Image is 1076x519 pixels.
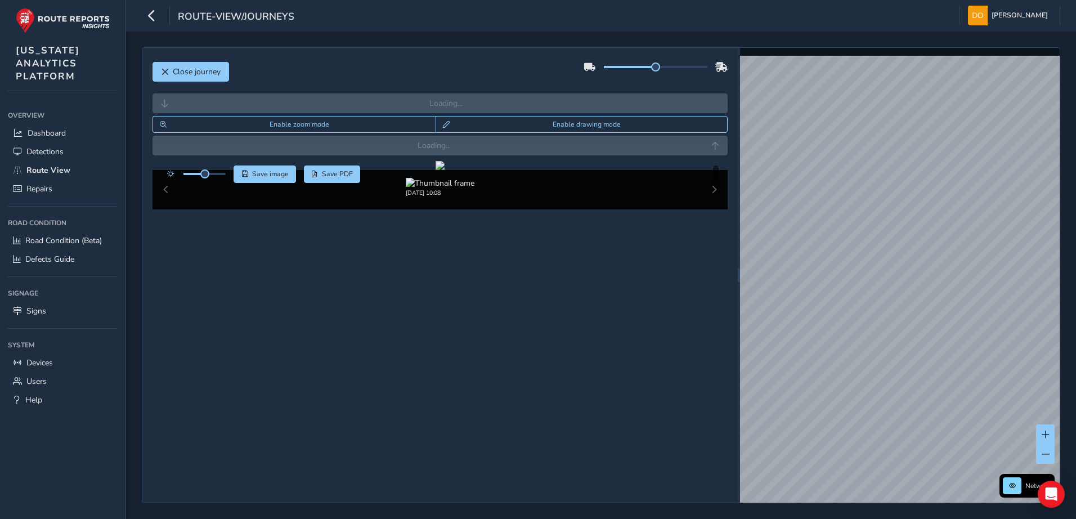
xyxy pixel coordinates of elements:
[8,107,118,124] div: Overview
[26,165,70,176] span: Route View
[26,306,46,316] span: Signs
[968,6,1052,25] button: [PERSON_NAME]
[252,169,289,178] span: Save image
[178,10,294,25] span: route-view/journeys
[8,285,118,302] div: Signage
[992,6,1048,25] span: [PERSON_NAME]
[406,178,474,189] img: Thumbnail frame
[8,214,118,231] div: Road Condition
[153,116,436,133] button: Zoom
[153,62,229,82] button: Close journey
[8,231,118,250] a: Road Condition (Beta)
[8,391,118,409] a: Help
[8,250,118,269] a: Defects Guide
[171,120,429,129] span: Enable zoom mode
[1025,481,1051,490] span: Network
[436,116,728,133] button: Draw
[8,180,118,198] a: Repairs
[16,44,80,83] span: [US_STATE] ANALYTICS PLATFORM
[28,128,66,138] span: Dashboard
[8,142,118,161] a: Detections
[8,372,118,391] a: Users
[454,120,720,129] span: Enable drawing mode
[26,376,47,387] span: Users
[406,189,474,197] div: [DATE] 10:08
[8,124,118,142] a: Dashboard
[234,165,296,182] button: Save
[322,169,353,178] span: Save PDF
[26,357,53,368] span: Devices
[1038,481,1065,508] div: Open Intercom Messenger
[8,302,118,320] a: Signs
[173,66,221,77] span: Close journey
[8,354,118,372] a: Devices
[25,254,74,265] span: Defects Guide
[25,235,102,246] span: Road Condition (Beta)
[8,161,118,180] a: Route View
[8,337,118,354] div: System
[16,8,110,33] img: rr logo
[25,395,42,405] span: Help
[26,146,64,157] span: Detections
[968,6,988,25] img: diamond-layout
[26,184,52,194] span: Repairs
[304,165,361,182] button: PDF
